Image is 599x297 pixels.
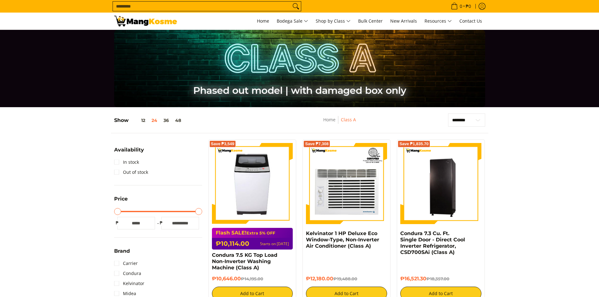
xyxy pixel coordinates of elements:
button: 36 [160,118,172,123]
span: Save ₱3,549 [211,142,235,146]
span: Save ₱1,835.70 [399,142,429,146]
a: Carrier [114,258,138,268]
a: In stock [114,157,139,167]
span: Bodega Sale [277,17,308,25]
h6: ₱12,180.00 [306,276,387,282]
a: Bulk Center [355,13,386,30]
a: Class A [341,117,356,123]
span: ₱0 [465,4,472,8]
nav: Main Menu [183,13,485,30]
a: Kelvinator [114,278,144,289]
span: 0 [459,4,463,8]
a: Home [254,13,272,30]
h6: ₱10,646.00 [212,276,293,282]
span: Price [114,196,128,201]
nav: Breadcrumbs [285,116,395,130]
button: 12 [129,118,148,123]
a: Contact Us [456,13,485,30]
img: Condura 7.3 Cu. Ft. Single Door - Direct Cool Inverter Refrigerator, CSD700SAi (Class A) [400,144,481,223]
del: ₱14,195.00 [241,276,263,281]
a: Condura [114,268,141,278]
span: • [449,3,473,10]
button: Search [291,2,301,11]
button: 24 [148,118,160,123]
a: Shop by Class [313,13,354,30]
span: Availability [114,147,144,152]
a: Home [323,117,336,123]
h6: ₱16,521.30 [400,276,481,282]
summary: Open [114,147,144,157]
a: Out of stock [114,167,148,177]
img: Kelvinator 1 HP Deluxe Eco Window-Type, Non-Inverter Air Conditioner (Class A) [306,143,387,224]
a: Condura 7.5 KG Top Load Non-Inverter Washing Machine (Class A) [212,252,277,271]
span: Bulk Center [358,18,383,24]
summary: Open [114,249,130,258]
span: ₱ [158,220,164,226]
span: New Arrivals [390,18,417,24]
a: Bodega Sale [274,13,311,30]
summary: Open [114,196,128,206]
span: ₱ [114,220,120,226]
del: ₱18,357.00 [426,276,449,281]
button: 48 [172,118,184,123]
img: condura-7.5kg-topload-non-inverter-washing-machine-class-c-full-view-mang-kosme [214,143,291,224]
del: ₱19,488.00 [333,276,357,281]
h5: Show [114,117,184,124]
span: Save ₱7,308 [305,142,329,146]
img: Class A | Mang Kosme [114,16,177,26]
span: Home [257,18,269,24]
span: Resources [424,17,452,25]
span: Shop by Class [316,17,351,25]
a: Condura 7.3 Cu. Ft. Single Door - Direct Cool Inverter Refrigerator, CSD700SAi (Class A) [400,230,465,255]
span: Contact Us [459,18,482,24]
a: New Arrivals [387,13,420,30]
a: Kelvinator 1 HP Deluxe Eco Window-Type, Non-Inverter Air Conditioner (Class A) [306,230,379,249]
span: Brand [114,249,130,254]
a: Resources [421,13,455,30]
